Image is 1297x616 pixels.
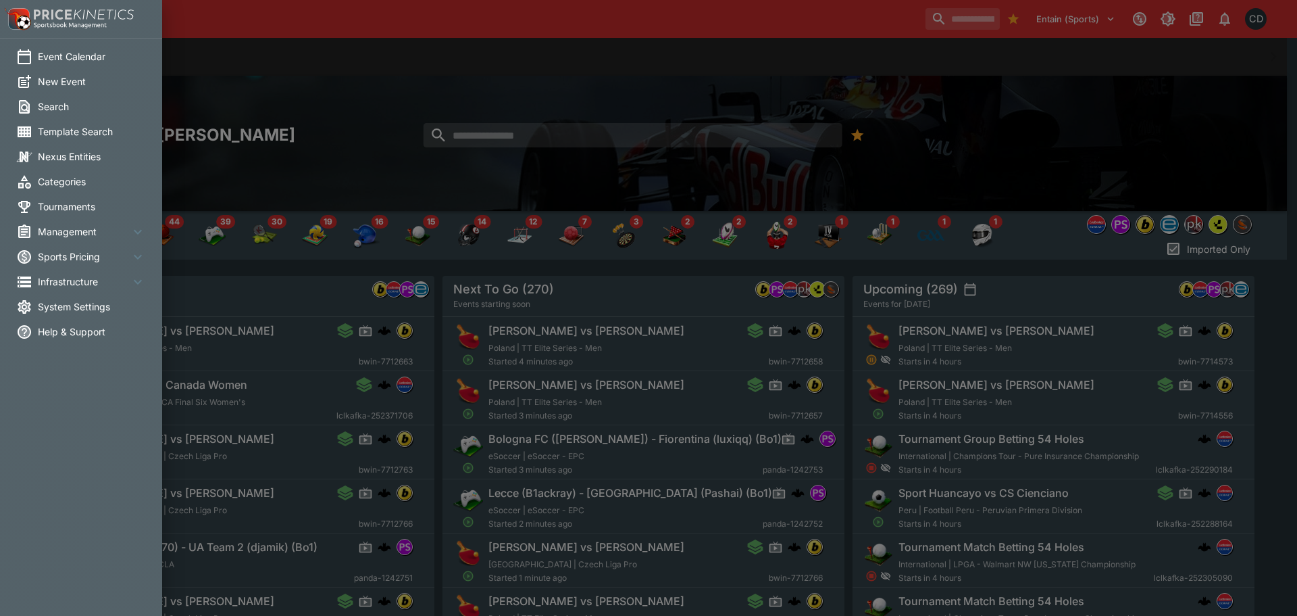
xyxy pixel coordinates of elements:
span: Help & Support [38,325,146,339]
span: Nexus Entities [38,149,146,164]
span: Management [38,224,130,239]
img: PriceKinetics Logo [4,5,31,32]
span: System Settings [38,300,146,314]
span: Template Search [38,124,146,139]
span: Sports Pricing [38,250,130,264]
span: New Event [38,74,146,89]
span: Infrastructure [38,275,130,289]
span: Event Calendar [38,49,146,64]
span: Categories [38,174,146,189]
span: Search [38,99,146,114]
img: Sportsbook Management [34,22,107,28]
img: PriceKinetics [34,9,134,20]
span: Tournaments [38,199,146,214]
